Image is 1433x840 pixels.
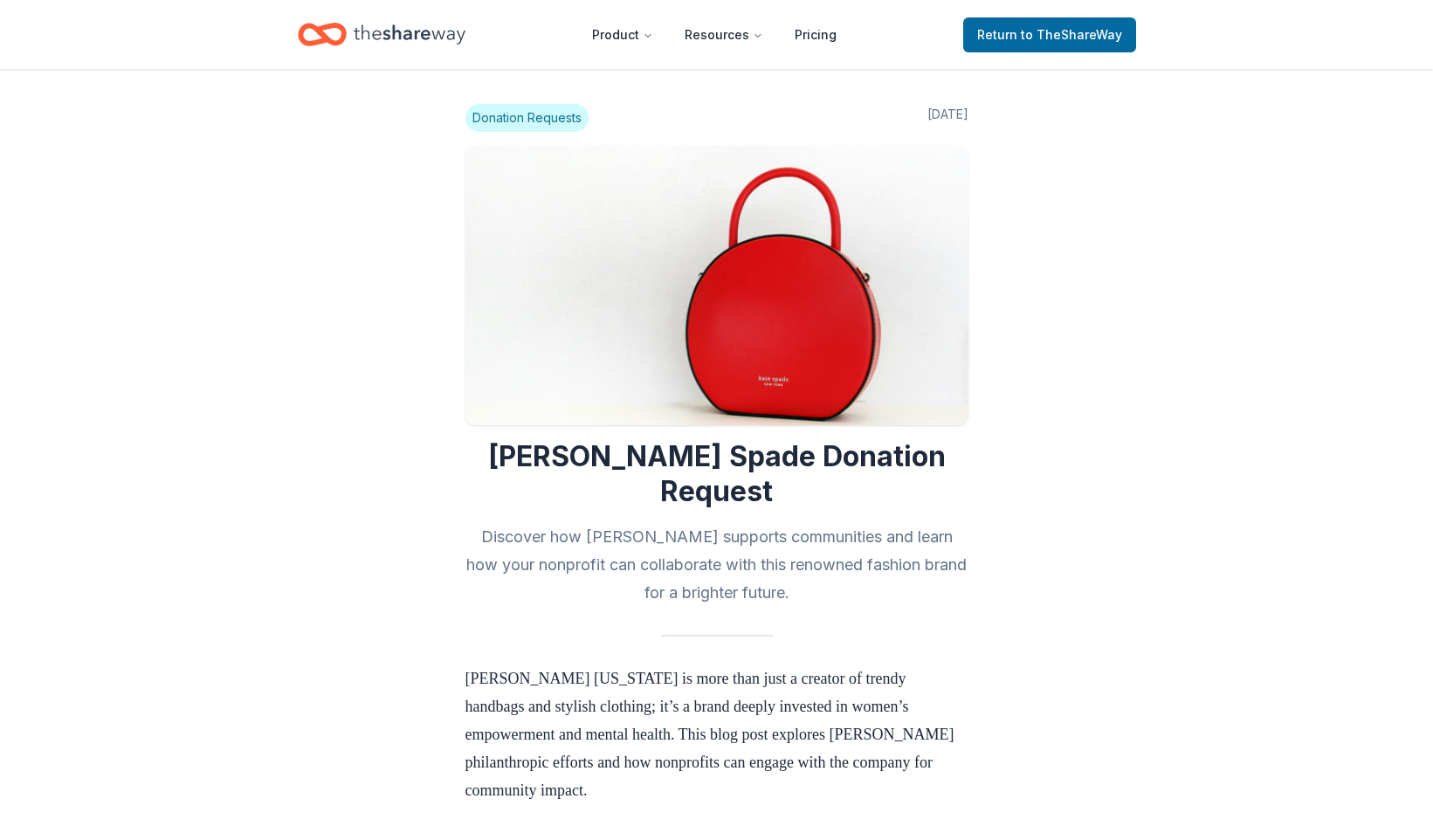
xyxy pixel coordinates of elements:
[465,146,968,425] img: Image for Kate Spade Donation Request
[578,14,851,55] nav: Main
[465,439,968,509] h1: [PERSON_NAME] Spade Donation Request
[465,104,589,132] span: Donation Requests
[465,664,968,804] p: [PERSON_NAME] [US_STATE] is more than just a creator of trendy handbags and stylish clothing; it’...
[963,17,1136,52] a: Returnto TheShareWay
[781,17,851,52] a: Pricing
[298,14,465,55] a: Home
[578,17,667,52] button: Product
[977,24,1122,45] span: Return
[671,17,777,52] button: Resources
[465,523,968,607] h2: Discover how [PERSON_NAME] supports communities and learn how your nonprofit can collaborate with...
[1021,27,1122,42] span: to TheShareWay
[927,104,968,132] span: [DATE]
